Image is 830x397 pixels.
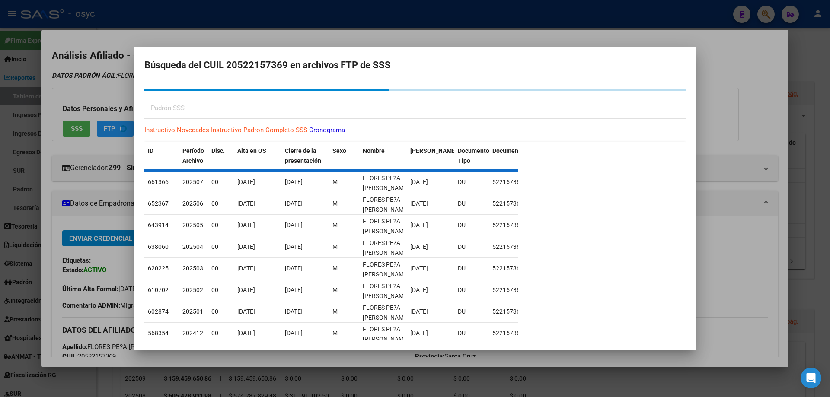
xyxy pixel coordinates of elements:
span: [DATE] [237,286,255,293]
datatable-header-cell: Disc. [208,142,234,170]
span: [DATE] [410,308,428,315]
span: FLORES PE?A AUGUSTO JOSUE [363,326,409,343]
span: 610702 [148,286,169,293]
span: M [332,243,338,250]
span: 602874 [148,308,169,315]
span: FLORES PE?A AUGUSTO JOSUE [363,261,409,278]
datatable-header-cell: Período Archivo [179,142,208,170]
span: [DATE] [237,222,255,229]
span: [DATE] [285,330,303,337]
h2: Búsqueda del CUIL 20522157369 en archivos FTP de SSS [144,57,686,73]
span: [DATE] [237,200,255,207]
div: 52215736 [492,285,533,295]
span: M [332,265,338,272]
span: Alta en OS [237,147,266,154]
span: [DATE] [410,222,428,229]
div: DU [458,328,485,338]
a: Instructivo Padron Completo SSS [211,126,307,134]
span: M [332,308,338,315]
div: 52215736 [492,242,533,252]
datatable-header-cell: Fecha Nac. [407,142,454,170]
span: 202501 [182,308,203,315]
div: 00 [211,199,230,209]
span: M [332,330,338,337]
span: 643914 [148,222,169,229]
div: 00 [211,307,230,317]
span: [DATE] [237,330,255,337]
span: FLORES PE?A AUGUSTO JOSUE [363,283,409,299]
span: [DATE] [410,265,428,272]
span: Disc. [211,147,225,154]
span: [DATE] [410,243,428,250]
div: 00 [211,177,230,187]
span: Nombre [363,147,385,154]
span: 652367 [148,200,169,207]
div: DU [458,199,485,209]
span: Documento Tipo [458,147,489,164]
div: 52215736 [492,307,533,317]
span: [DATE] [410,330,428,337]
span: [DATE] [285,222,303,229]
span: [DATE] [410,286,428,293]
span: M [332,222,338,229]
div: DU [458,242,485,252]
span: [PERSON_NAME]. [410,147,459,154]
div: 52215736 [492,177,533,187]
p: - - [144,125,686,135]
span: FLORES PE?A AUGUSTO JOSUE [363,196,409,213]
span: FLORES PE?A AUGUSTO JOSUE [363,304,409,321]
span: ID [148,147,153,154]
datatable-header-cell: Sexo [329,142,359,170]
span: 202502 [182,286,203,293]
datatable-header-cell: Alta en OS [234,142,281,170]
span: [DATE] [285,308,303,315]
div: 52215736 [492,328,533,338]
span: M [332,178,338,185]
div: Padrón SSS [151,103,185,113]
div: DU [458,264,485,273]
div: DU [458,307,485,317]
span: 202412 [182,330,203,337]
span: [DATE] [285,243,303,250]
div: 52215736 [492,199,533,209]
div: Open Intercom Messenger [801,368,821,388]
span: [DATE] [237,178,255,185]
span: 202506 [182,200,203,207]
span: 620225 [148,265,169,272]
span: [DATE] [237,308,255,315]
datatable-header-cell: Documento Tipo [454,142,489,170]
span: 202504 [182,243,203,250]
datatable-header-cell: Documento [489,142,536,170]
span: 568354 [148,330,169,337]
span: M [332,286,338,293]
a: Instructivo Novedades [144,126,209,134]
datatable-header-cell: Nombre [359,142,407,170]
span: FLORES PE?A AUGUSTO JOSUE [363,218,409,235]
span: M [332,200,338,207]
div: DU [458,220,485,230]
span: [DATE] [285,178,303,185]
div: 00 [211,328,230,338]
span: Período Archivo [182,147,204,164]
datatable-header-cell: Cierre de la presentación [281,142,329,170]
span: [DATE] [410,178,428,185]
span: Cierre de la presentación [285,147,321,164]
div: 00 [211,285,230,295]
div: 00 [211,242,230,252]
span: [DATE] [285,200,303,207]
div: 52215736 [492,220,533,230]
span: 661366 [148,178,169,185]
span: [DATE] [410,200,428,207]
span: FLORES PE?A AUGUSTO JOSUE [363,175,409,191]
span: 202503 [182,265,203,272]
div: 00 [211,264,230,273]
div: 00 [211,220,230,230]
span: Sexo [332,147,346,154]
span: [DATE] [285,286,303,293]
span: Documento [492,147,524,154]
span: FLORES PE?A AUGUSTO JOSUE [363,239,409,256]
span: 202507 [182,178,203,185]
span: [DATE] [237,265,255,272]
div: 52215736 [492,264,533,273]
span: 638060 [148,243,169,250]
